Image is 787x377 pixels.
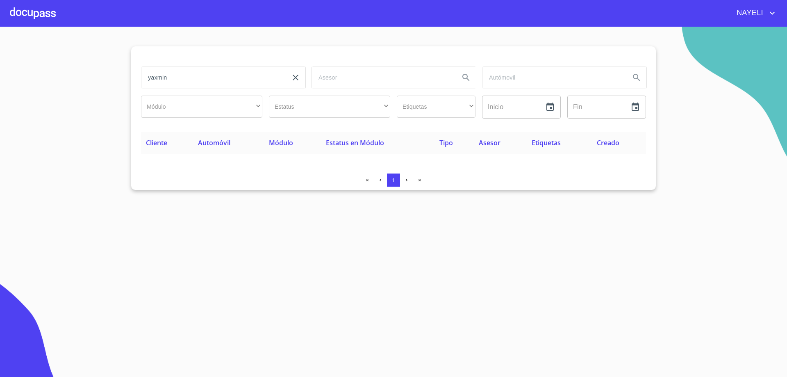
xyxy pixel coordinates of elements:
span: Cliente [146,138,167,147]
span: Creado [597,138,619,147]
input: search [312,66,453,89]
button: account of current user [730,7,777,20]
div: ​ [141,96,262,118]
span: Asesor [479,138,500,147]
button: Search [456,68,476,87]
span: Tipo [439,138,453,147]
span: Estatus en Módulo [326,138,384,147]
button: Search [627,68,646,87]
div: ​ [397,96,475,118]
input: search [482,66,623,89]
span: Automóvil [198,138,230,147]
button: 1 [387,174,400,187]
span: Etiquetas [532,138,561,147]
button: clear input [286,68,305,87]
div: ​ [269,96,390,118]
span: Módulo [269,138,293,147]
input: search [141,66,282,89]
span: 1 [392,177,395,183]
span: NAYELI [730,7,767,20]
